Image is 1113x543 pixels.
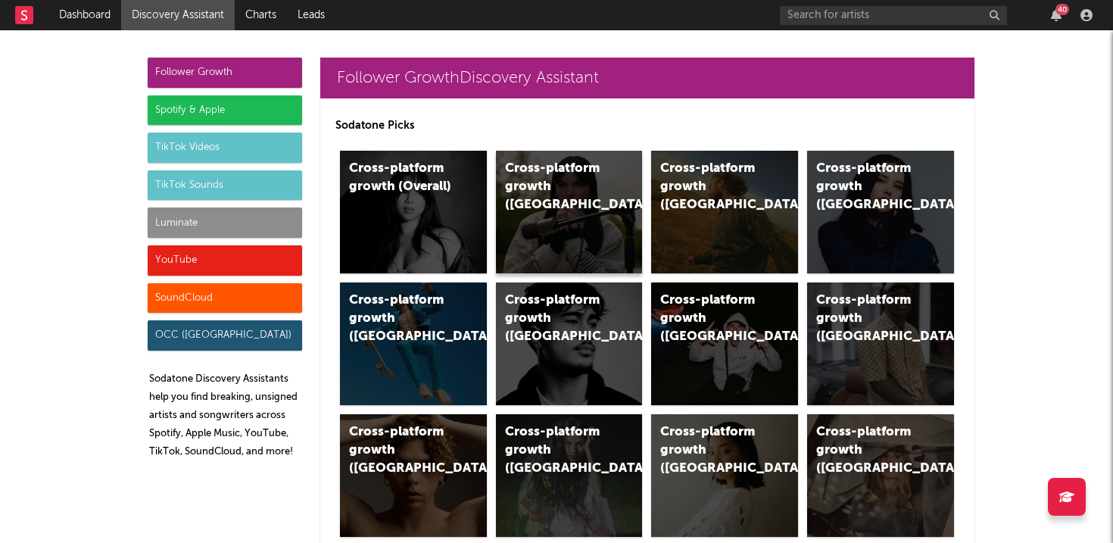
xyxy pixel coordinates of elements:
p: Sodatone Discovery Assistants help you find breaking, unsigned artists and songwriters across Spo... [149,370,302,461]
div: Cross-platform growth ([GEOGRAPHIC_DATA]) [349,423,452,478]
a: Cross-platform growth ([GEOGRAPHIC_DATA]) [496,414,643,537]
div: Cross-platform growth ([GEOGRAPHIC_DATA]) [505,160,608,214]
div: Cross-platform growth ([GEOGRAPHIC_DATA]) [816,160,919,214]
div: Cross-platform growth ([GEOGRAPHIC_DATA]) [816,292,919,346]
div: Cross-platform growth ([GEOGRAPHIC_DATA]/GSA) [660,292,763,346]
div: Follower Growth [148,58,302,88]
div: TikTok Sounds [148,170,302,201]
a: Cross-platform growth ([GEOGRAPHIC_DATA]) [496,151,643,273]
div: TikTok Videos [148,133,302,163]
div: Luminate [148,208,302,238]
a: Cross-platform growth ([GEOGRAPHIC_DATA]) [340,282,487,405]
div: YouTube [148,245,302,276]
div: Spotify & Apple [148,95,302,126]
div: 40 [1055,4,1069,15]
div: OCC ([GEOGRAPHIC_DATA]) [148,320,302,351]
a: Cross-platform growth ([GEOGRAPHIC_DATA]) [807,151,954,273]
div: Cross-platform growth ([GEOGRAPHIC_DATA]) [349,292,452,346]
a: Follower GrowthDiscovery Assistant [320,58,974,98]
a: Cross-platform growth ([GEOGRAPHIC_DATA]) [807,282,954,405]
div: Cross-platform growth (Overall) [349,160,452,196]
input: Search for artists [780,6,1007,25]
a: Cross-platform growth ([GEOGRAPHIC_DATA]) [807,414,954,537]
a: Cross-platform growth ([GEOGRAPHIC_DATA]) [651,414,798,537]
div: SoundCloud [148,283,302,314]
a: Cross-platform growth ([GEOGRAPHIC_DATA]) [496,282,643,405]
div: Cross-platform growth ([GEOGRAPHIC_DATA]) [660,423,763,478]
div: Cross-platform growth ([GEOGRAPHIC_DATA]) [660,160,763,214]
div: Cross-platform growth ([GEOGRAPHIC_DATA]) [505,292,608,346]
a: Cross-platform growth (Overall) [340,151,487,273]
button: 40 [1051,9,1062,21]
a: Cross-platform growth ([GEOGRAPHIC_DATA]) [340,414,487,537]
p: Sodatone Picks [335,117,959,135]
a: Cross-platform growth ([GEOGRAPHIC_DATA]/GSA) [651,282,798,405]
div: Cross-platform growth ([GEOGRAPHIC_DATA]) [816,423,919,478]
a: Cross-platform growth ([GEOGRAPHIC_DATA]) [651,151,798,273]
div: Cross-platform growth ([GEOGRAPHIC_DATA]) [505,423,608,478]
